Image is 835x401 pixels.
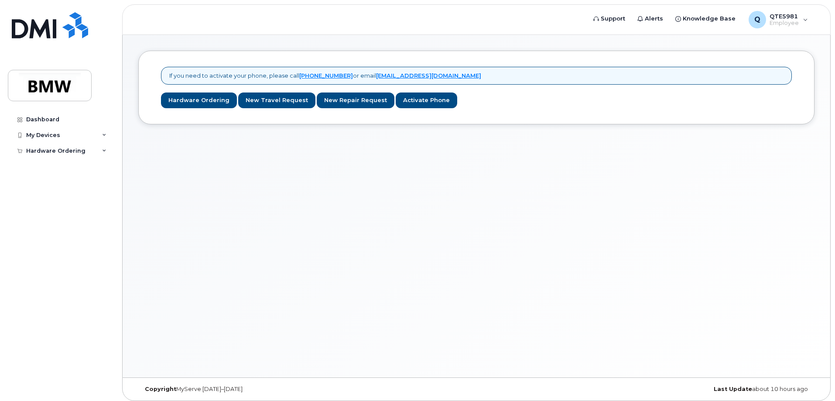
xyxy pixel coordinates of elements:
strong: Copyright [145,386,176,392]
div: MyServe [DATE]–[DATE] [138,386,364,393]
strong: Last Update [714,386,752,392]
a: New Travel Request [238,93,315,109]
p: If you need to activate your phone, please call or email [169,72,481,80]
a: Hardware Ordering [161,93,237,109]
a: New Repair Request [317,93,394,109]
a: [PHONE_NUMBER] [299,72,353,79]
div: about 10 hours ago [589,386,814,393]
a: [EMAIL_ADDRESS][DOMAIN_NAME] [376,72,481,79]
a: Activate Phone [396,93,457,109]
